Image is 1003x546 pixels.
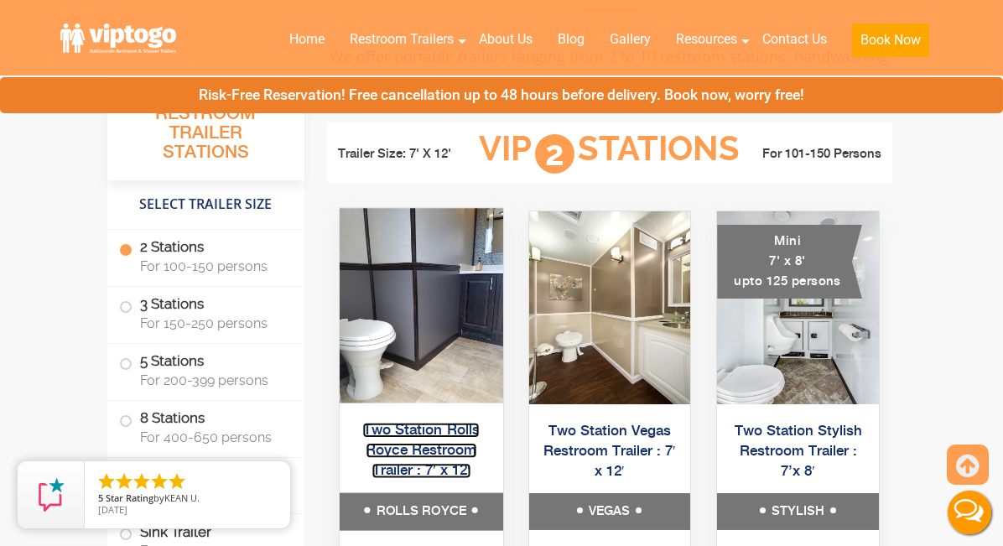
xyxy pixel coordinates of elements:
span: For 100-150 persons [140,258,284,274]
span: For 400-650 persons [140,429,284,445]
h3: VIP Stations [476,131,744,177]
a: Book Now [839,21,942,67]
h5: ROLLS ROYCE [340,493,503,530]
img: A mini restroom trailer with two separate stations and separate doors for males and females [717,211,879,404]
h5: STYLISH [717,493,879,530]
button: Live Chat [936,479,1003,546]
li:  [114,471,134,491]
a: Two Station Vegas Restroom Trailer : 7′ x 12′ [543,424,676,479]
img: Side view of two station restroom trailer with separate doors for males and females [529,211,691,404]
a: Contact Us [750,21,839,58]
li:  [149,471,169,491]
img: Review Rating [34,478,68,512]
span: [DATE] [98,503,127,516]
span: For 200-399 persons [140,372,284,388]
a: Restroom Trailers [337,21,466,58]
span: KEAN U. [164,491,200,504]
li:  [96,471,117,491]
a: Home [277,21,337,58]
label: 3 Stations [119,287,293,339]
a: Gallery [597,21,663,58]
img: Side view of two station restroom trailer with separate doors for males and females [340,208,503,403]
label: 5 Stations [119,344,293,396]
li:  [167,471,187,491]
a: Resources [663,21,750,58]
label: 2 Stations [119,230,293,282]
h3: All Portable Restroom Trailer Stations [107,80,304,180]
span: 5 [98,491,103,504]
a: About Us [466,21,545,58]
a: Two Station Stylish Restroom Trailer : 7’x 8′ [735,424,862,479]
span: Star Rating [106,491,153,504]
label: 8 Stations [119,401,293,453]
li:  [132,471,152,491]
button: Book Now [852,23,929,57]
h5: VEGAS [529,493,691,530]
li: Trailer Size: 7' X 12' [338,144,476,164]
label: 10 Stations [119,458,293,510]
span: 2 [535,134,574,174]
h4: Select Trailer Size [107,189,304,221]
span: For 150-250 persons [140,315,284,331]
span: by [98,493,277,505]
a: Two Station Rolls Royce Restroom Trailer : 7′ x 12′ [363,423,480,479]
a: Blog [545,21,597,58]
div: Mini 7' x 8' upto 125 persons [717,225,862,299]
li: For 101-150 Persons [744,144,881,164]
